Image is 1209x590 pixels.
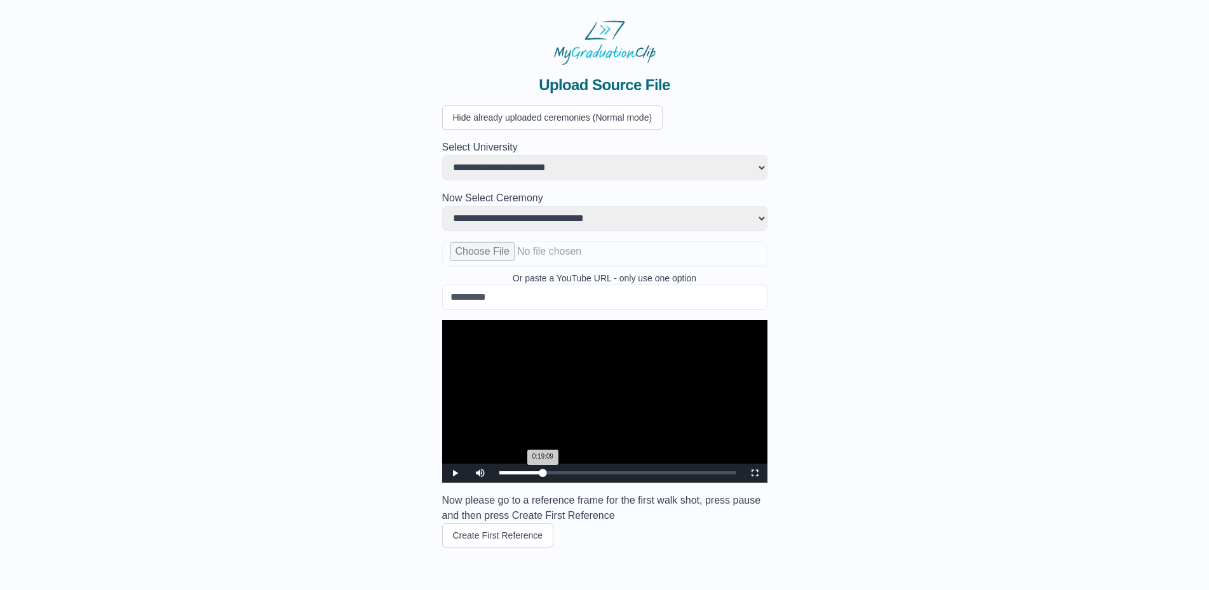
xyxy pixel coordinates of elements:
[442,191,767,206] h2: Now Select Ceremony
[742,464,767,483] button: Fullscreen
[442,523,554,547] button: Create First Reference
[539,75,670,95] span: Upload Source File
[442,493,767,523] h3: Now please go to a reference frame for the first walk shot, press pause and then press Create Fir...
[442,105,663,130] button: Hide already uploaded ceremonies (Normal mode)
[499,471,736,474] div: Progress Bar
[442,272,767,285] p: Or paste a YouTube URL - only use one option
[554,20,656,65] img: MyGraduationClip
[442,464,468,483] button: Play
[442,320,767,483] div: Video Player
[442,140,767,155] h2: Select University
[468,464,493,483] button: Mute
